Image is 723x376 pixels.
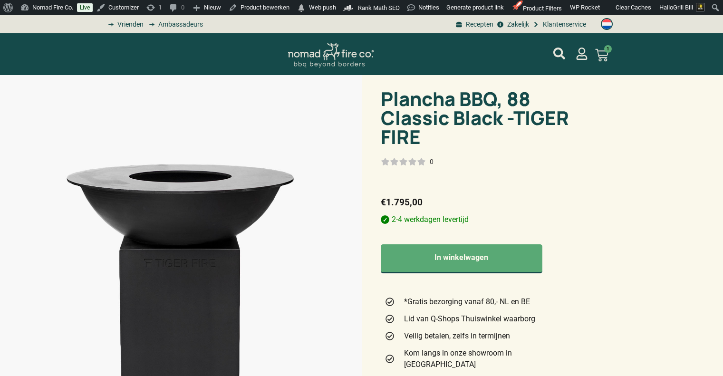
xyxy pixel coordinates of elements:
[696,3,704,11] img: Avatar of Grill Bill
[584,43,620,67] a: 1
[381,214,574,225] p: 2-4 werkdagen levertijd
[385,296,570,308] a: *Gratis bezorging vanaf 80,- NL en BE
[358,4,400,11] span: Rank Math SEO
[105,19,144,29] a: grill bill vrienden
[553,48,565,59] a: mijn account
[454,19,493,29] a: BBQ recepten
[402,347,569,370] span: Kom langs in onze showroom in [GEOGRAPHIC_DATA]
[381,89,574,146] h1: Plancha BBQ, 88 Classic Black -TIGER FIRE
[673,4,693,11] span: Grill Bill
[156,19,203,29] span: Ambassadeurs
[402,296,530,308] span: *Gratis bezorging vanaf 80,- NL en BE
[576,48,588,60] a: mijn account
[115,19,144,29] span: Vrienden
[402,313,535,325] span: Lid van Q-Shops Thuiswinkel waarborg
[77,3,93,12] a: Live
[385,347,570,370] a: Kom langs in onze showroom in [GEOGRAPHIC_DATA]
[385,313,570,325] a: Lid van Q-Shops Thuiswinkel waarborg
[297,1,306,15] span: 
[402,330,510,342] span: Veilig betalen, zelfs in termijnen
[531,19,586,29] a: grill bill klantenservice
[146,19,203,29] a: grill bill ambassadors
[505,19,529,29] span: Zakelijk
[381,244,543,273] button: In winkelwagen
[601,18,613,30] img: Nederlands
[430,157,434,166] div: 0
[288,43,374,68] img: Nomad Logo
[381,197,386,208] span: €
[496,19,529,29] a: grill bill zakeljk
[385,330,570,342] a: Veilig betalen, zelfs in termijnen
[540,19,586,29] span: Klantenservice
[463,19,493,29] span: Recepten
[604,45,612,53] span: 1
